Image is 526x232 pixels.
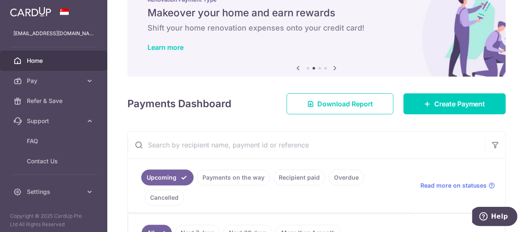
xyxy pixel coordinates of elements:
[329,170,364,186] a: Overdue
[404,93,506,114] a: Create Payment
[27,57,82,65] span: Home
[317,99,373,109] span: Download Report
[472,207,518,228] iframe: Opens a widget where you can find more information
[420,181,487,190] span: Read more on statuses
[27,97,82,105] span: Refer & Save
[27,117,82,125] span: Support
[420,181,495,190] a: Read more on statuses
[434,99,485,109] span: Create Payment
[27,77,82,85] span: Pay
[287,93,394,114] a: Download Report
[145,190,184,206] a: Cancelled
[27,157,82,165] span: Contact Us
[128,131,485,158] input: Search by recipient name, payment id or reference
[197,170,270,186] a: Payments on the way
[127,96,231,111] h4: Payments Dashboard
[10,7,51,17] img: CardUp
[273,170,325,186] a: Recipient paid
[141,170,194,186] a: Upcoming
[27,188,82,196] span: Settings
[13,29,94,38] p: [EMAIL_ADDRESS][DOMAIN_NAME]
[148,6,486,20] h5: Makeover your home and earn rewards
[148,43,184,52] a: Learn more
[148,23,486,33] h6: Shift your home renovation expenses onto your credit card!
[27,137,82,145] span: FAQ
